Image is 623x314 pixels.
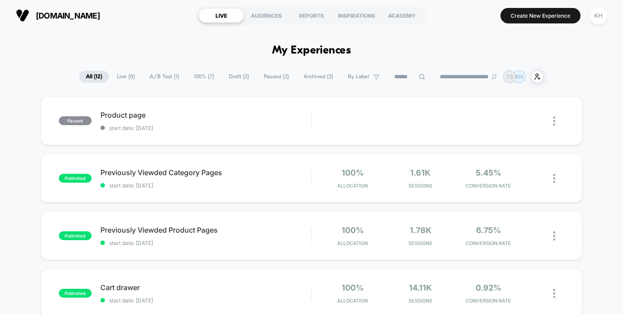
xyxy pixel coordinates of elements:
[100,226,311,234] span: Previously Viewded Product Pages
[59,116,92,125] span: paused
[222,71,256,83] span: Draft ( 2 )
[476,226,501,235] span: 6.75%
[348,73,369,80] span: By Label
[110,71,142,83] span: Live ( 8 )
[457,298,520,304] span: CONVERSION RATE
[13,8,103,23] button: [DOMAIN_NAME]
[342,226,364,235] span: 100%
[100,125,311,131] span: start date: [DATE]
[457,183,520,189] span: CONVERSION RATE
[388,183,452,189] span: Sessions
[272,44,351,57] h1: My Experiences
[59,174,92,183] span: published
[100,182,311,189] span: start date: [DATE]
[476,283,501,292] span: 0.92%
[100,111,311,119] span: Product page
[342,283,364,292] span: 100%
[143,71,186,83] span: A/B Test ( 1 )
[337,183,368,189] span: Allocation
[553,231,555,241] img: close
[59,231,92,240] span: published
[492,74,497,79] img: end
[199,8,244,23] div: LIVE
[590,7,607,24] div: KH
[515,73,523,80] p: KH
[337,240,368,246] span: Allocation
[257,71,296,83] span: Paused ( 2 )
[297,71,340,83] span: Archived ( 2 )
[410,226,431,235] span: 1.78k
[187,71,221,83] span: 100% ( 7 )
[36,11,100,20] span: [DOMAIN_NAME]
[337,298,368,304] span: Allocation
[587,7,610,25] button: KH
[289,8,334,23] div: REPORTS
[100,297,311,304] span: start date: [DATE]
[379,8,424,23] div: ACADEMY
[100,283,311,292] span: Cart drawer
[409,283,432,292] span: 14.11k
[553,116,555,126] img: close
[100,168,311,177] span: Previously Viewded Category Pages
[457,240,520,246] span: CONVERSION RATE
[410,168,431,177] span: 1.61k
[388,240,452,246] span: Sessions
[476,168,501,177] span: 5.45%
[59,289,92,298] span: published
[100,240,311,246] span: start date: [DATE]
[334,8,379,23] div: INSPIRATIONS
[553,289,555,298] img: close
[388,298,452,304] span: Sessions
[500,8,581,23] button: Create New Experience
[16,9,29,22] img: Visually logo
[506,73,513,80] p: TS
[244,8,289,23] div: AUDIENCES
[342,168,364,177] span: 100%
[79,71,109,83] span: All ( 12 )
[553,174,555,183] img: close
